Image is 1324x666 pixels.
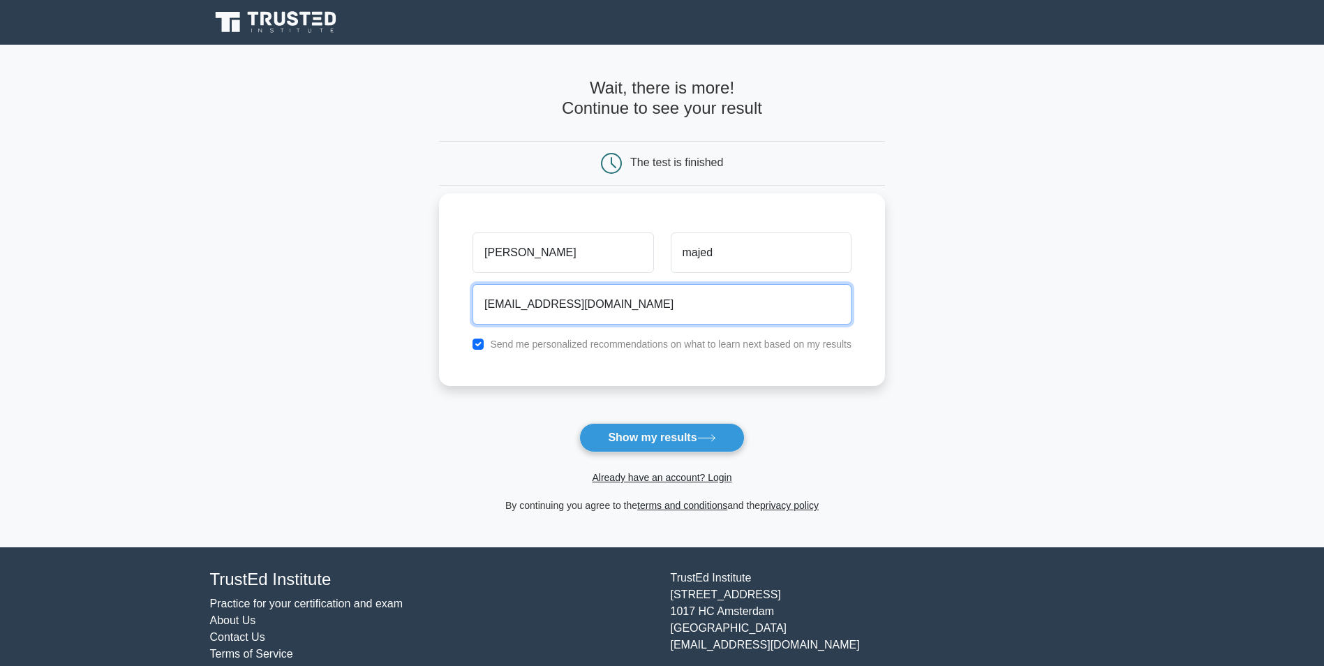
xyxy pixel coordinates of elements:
a: terms and conditions [637,500,727,511]
a: Terms of Service [210,648,293,660]
a: Contact Us [210,631,265,643]
a: Already have an account? Login [592,472,731,483]
h4: Wait, there is more! Continue to see your result [439,78,885,119]
a: Practice for your certification and exam [210,598,403,609]
input: First name [473,232,653,273]
label: Send me personalized recommendations on what to learn next based on my results [490,339,851,350]
input: Last name [671,232,851,273]
div: By continuing you agree to the and the [431,497,893,514]
input: Email [473,284,851,325]
h4: TrustEd Institute [210,570,654,590]
div: The test is finished [630,156,723,168]
a: About Us [210,614,256,626]
a: privacy policy [760,500,819,511]
button: Show my results [579,423,744,452]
